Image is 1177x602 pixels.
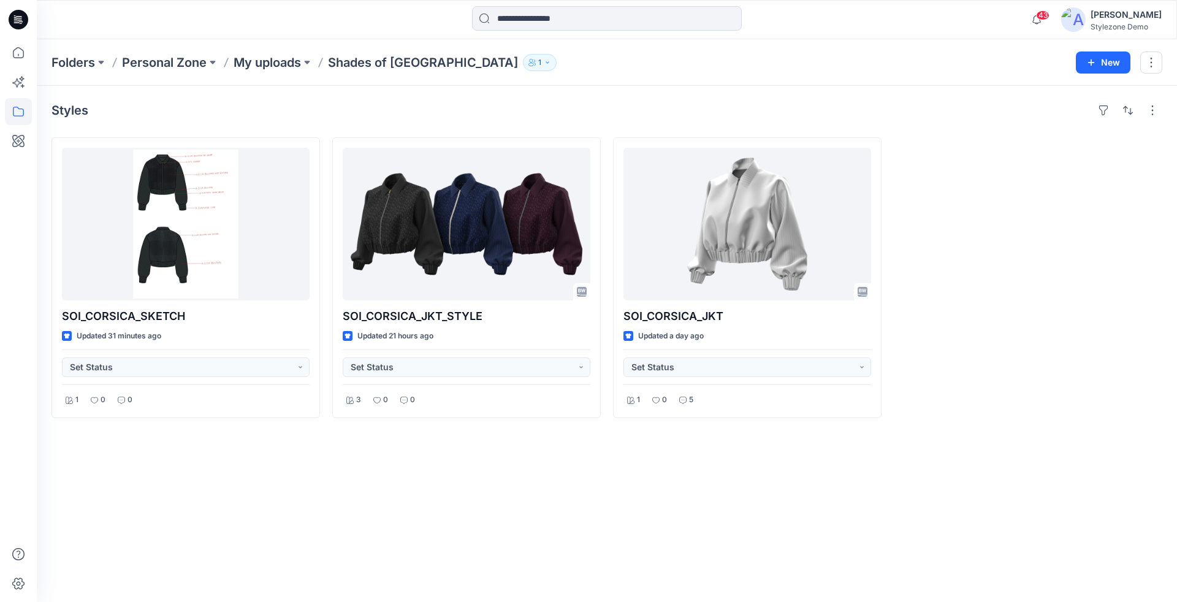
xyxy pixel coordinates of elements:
[523,54,557,71] button: 1
[1061,7,1086,32] img: avatar
[1091,7,1162,22] div: [PERSON_NAME]
[343,308,590,325] p: SOI_CORSICA_JKT_STYLE
[623,308,871,325] p: SOI_CORSICA_JKT
[51,103,88,118] h4: Styles
[62,308,310,325] p: SOI_CORSICA_SKETCH
[343,148,590,300] a: SOI_CORSICA_JKT_STYLE
[662,394,667,406] p: 0
[101,394,105,406] p: 0
[328,54,518,71] p: Shades of [GEOGRAPHIC_DATA]
[383,394,388,406] p: 0
[75,394,78,406] p: 1
[77,330,161,343] p: Updated 31 minutes ago
[538,56,541,69] p: 1
[62,148,310,300] a: SOI_CORSICA_SKETCH
[410,394,415,406] p: 0
[1091,22,1162,31] div: Stylezone Demo
[1036,10,1049,20] span: 43
[638,330,704,343] p: Updated a day ago
[689,394,693,406] p: 5
[51,54,95,71] a: Folders
[128,394,132,406] p: 0
[122,54,207,71] a: Personal Zone
[637,394,640,406] p: 1
[356,394,361,406] p: 3
[1076,51,1130,74] button: New
[623,148,871,300] a: SOI_CORSICA_JKT
[234,54,301,71] a: My uploads
[357,330,433,343] p: Updated 21 hours ago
